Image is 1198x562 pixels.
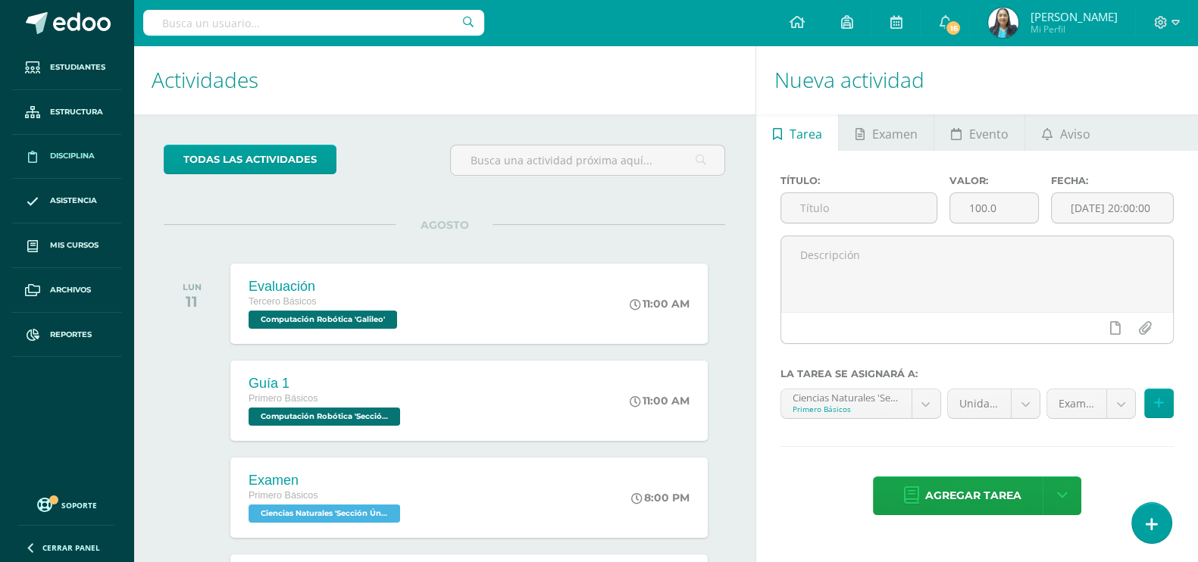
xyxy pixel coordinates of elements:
[249,376,404,392] div: Guía 1
[396,218,493,232] span: AGOSTO
[756,114,838,151] a: Tarea
[872,116,918,152] span: Examen
[948,389,1040,418] a: Unidad 3
[249,473,404,489] div: Examen
[183,292,202,311] div: 11
[50,329,92,341] span: Reportes
[1047,389,1135,418] a: Examen (30.0pts)
[50,195,97,207] span: Asistencia
[793,404,900,414] div: Primero Básicos
[793,389,900,404] div: Ciencias Naturales 'Sección Única'
[50,284,91,296] span: Archivos
[1025,114,1106,151] a: Aviso
[50,61,105,73] span: Estudiantes
[925,477,1021,514] span: Agregar tarea
[1052,193,1173,223] input: Fecha de entrega
[12,268,121,313] a: Archivos
[164,145,336,174] a: todas las Actividades
[839,114,934,151] a: Examen
[50,150,95,162] span: Disciplina
[780,368,1174,379] label: La tarea se asignará a:
[451,145,724,175] input: Busca una actividad próxima aquí...
[249,296,317,307] span: Tercero Básicos
[988,8,1018,38] img: dc7d38de1d5b52360c8bb618cee5abea.png
[780,175,937,186] label: Título:
[959,389,1000,418] span: Unidad 3
[630,297,690,311] div: 11:00 AM
[50,106,103,118] span: Estructura
[249,504,400,523] span: Ciencias Naturales 'Sección Única'
[781,193,937,223] input: Título
[61,500,97,510] span: Soporte
[249,393,318,404] span: Primero Básicos
[42,542,100,553] span: Cerrar panel
[12,313,121,357] a: Reportes
[950,193,1038,223] input: Puntos máximos
[143,10,484,36] input: Busca un usuario...
[630,394,690,407] div: 11:00 AM
[1059,389,1095,418] span: Examen (30.0pts)
[631,491,690,504] div: 8:00 PM
[249,407,400,426] span: Computación Robótica 'Sección Única'
[934,114,1024,151] a: Evento
[249,311,397,329] span: Computación Robótica 'Galileo'
[50,239,99,251] span: Mis cursos
[12,135,121,180] a: Disciplina
[12,90,121,135] a: Estructura
[774,45,1180,114] h1: Nueva actividad
[1060,116,1090,152] span: Aviso
[152,45,737,114] h1: Actividades
[12,223,121,268] a: Mis cursos
[249,279,401,295] div: Evaluación
[12,179,121,223] a: Asistencia
[945,20,962,36] span: 16
[249,490,318,501] span: Primero Básicos
[18,494,115,514] a: Soporte
[781,389,940,418] a: Ciencias Naturales 'Sección Única'Primero Básicos
[183,282,202,292] div: LUN
[1030,9,1117,24] span: [PERSON_NAME]
[949,175,1039,186] label: Valor:
[790,116,822,152] span: Tarea
[12,45,121,90] a: Estudiantes
[969,116,1009,152] span: Evento
[1051,175,1174,186] label: Fecha:
[1030,23,1117,36] span: Mi Perfil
